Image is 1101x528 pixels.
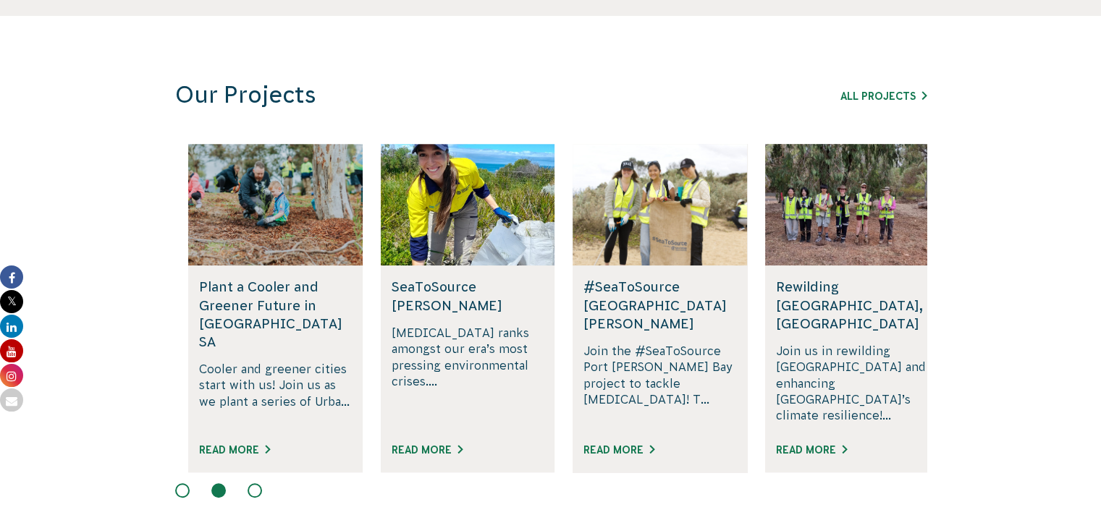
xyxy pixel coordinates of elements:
[776,444,847,456] a: Read More
[840,90,927,102] a: All Projects
[583,278,736,333] h5: #SeaToSource [GEOGRAPHIC_DATA][PERSON_NAME]
[392,325,544,426] p: [MEDICAL_DATA] ranks amongst our era’s most pressing environmental crises....
[199,278,352,351] h5: Plant a Cooler and Greener Future in [GEOGRAPHIC_DATA] SA
[199,444,270,456] a: Read More
[199,361,352,426] p: Cooler and greener cities start with us! Join us as we plant a series of Urba...
[583,444,654,456] a: Read More
[392,278,544,314] h5: SeaToSource [PERSON_NAME]
[175,81,731,109] h3: Our Projects
[776,343,929,426] p: Join us in rewilding [GEOGRAPHIC_DATA] and enhancing [GEOGRAPHIC_DATA]’s climate resilience!...
[776,278,929,333] h5: Rewilding [GEOGRAPHIC_DATA], [GEOGRAPHIC_DATA]
[583,343,736,426] p: Join the #SeaToSource Port [PERSON_NAME] Bay project to tackle [MEDICAL_DATA]! T...
[392,444,463,456] a: Read More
